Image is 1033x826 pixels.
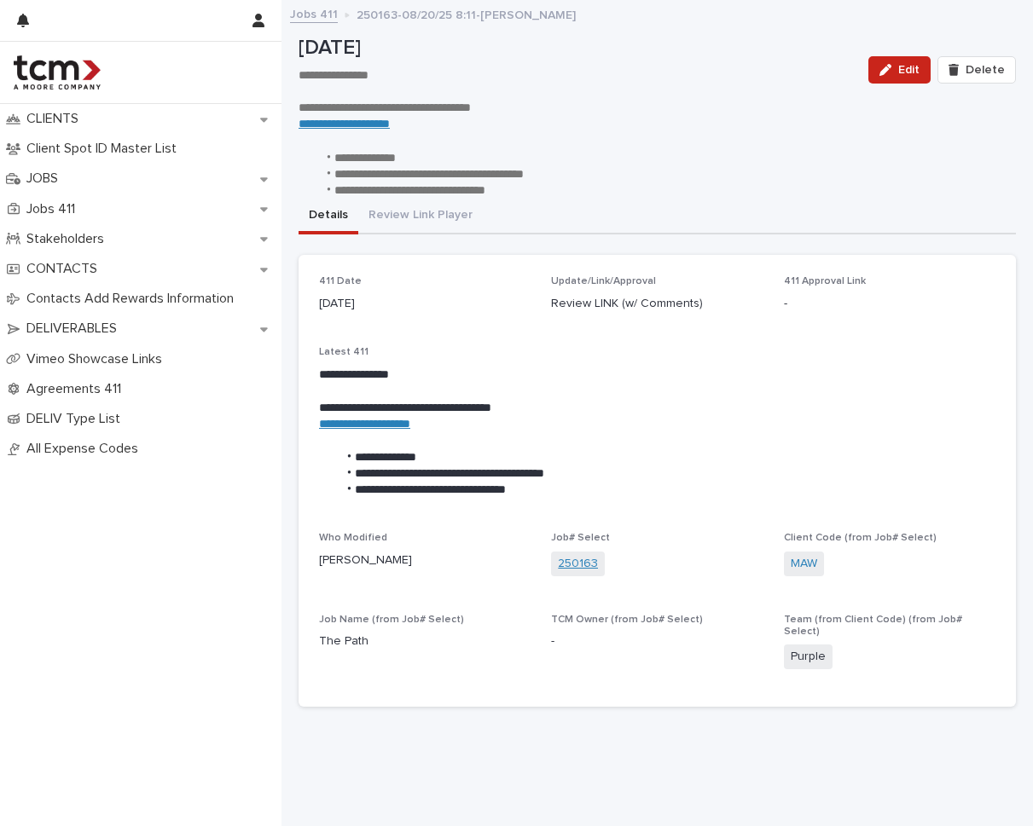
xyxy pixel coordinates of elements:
p: Contacts Add Rewards Information [20,291,247,307]
p: - [784,295,995,313]
span: Job# Select [551,533,610,543]
p: CONTACTS [20,261,111,277]
a: Jobs 411 [290,3,338,23]
p: Client Spot ID Master List [20,141,190,157]
p: The Path [319,632,531,650]
p: [DATE] [319,295,531,313]
span: Edit [898,64,920,76]
a: 250163 [558,555,598,573]
p: Vimeo Showcase Links [20,351,176,367]
span: Team (from Client Code) (from Job# Select) [784,615,962,637]
span: 411 Approval Link [784,276,866,286]
span: Purple [784,644,833,669]
button: Edit [868,56,931,84]
p: Jobs 411 [20,201,89,217]
p: All Expense Codes [20,441,152,457]
span: Who Modified [319,533,387,543]
p: [PERSON_NAME] [319,552,531,569]
span: Update/Link/Approval [551,276,656,286]
p: Review LINK (w/ Comments) [551,295,763,313]
p: CLIENTS [20,111,92,127]
span: Job Name (from Job# Select) [319,615,464,625]
button: Details [299,199,358,234]
p: DELIV Type List [20,411,134,427]
span: 411 Date [319,276,362,286]
p: [DATE] [299,36,855,61]
a: MAW [791,555,817,573]
button: Review Link Player [358,199,483,234]
span: Delete [966,64,1005,76]
span: Latest 411 [319,347,369,357]
p: - [551,632,763,650]
span: Client Code (from Job# Select) [784,533,937,543]
p: Agreements 411 [20,381,135,397]
img: 4hMmSqQkux38exxPVZHQ [14,55,101,90]
p: DELIVERABLES [20,321,131,337]
p: Stakeholders [20,231,118,247]
p: JOBS [20,170,72,187]
button: Delete [937,56,1016,84]
p: 250163-08/20/25 8:11-[PERSON_NAME] [357,4,576,23]
span: TCM Owner (from Job# Select) [551,615,703,625]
